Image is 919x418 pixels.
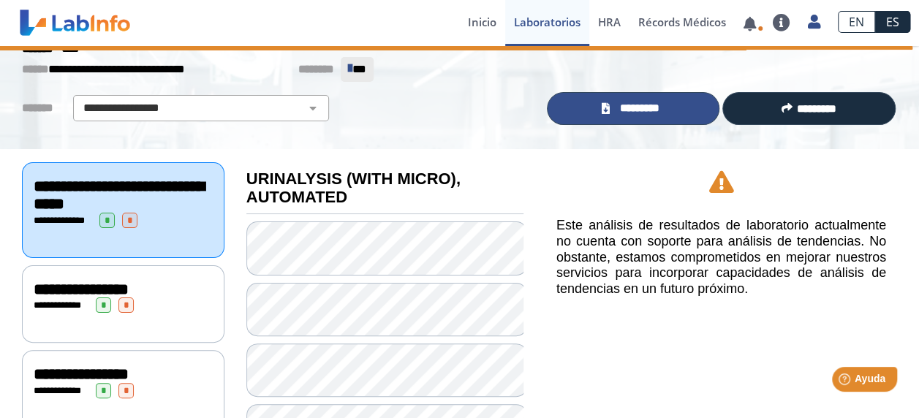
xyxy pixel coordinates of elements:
[556,218,886,297] h5: Este análisis de resultados de laboratorio actualmente no cuenta con soporte para análisis de ten...
[598,15,621,29] span: HRA
[838,11,875,33] a: EN
[789,361,903,402] iframe: Help widget launcher
[246,170,461,206] b: URINALYSIS (WITH MICRO), AUTOMATED
[875,11,910,33] a: ES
